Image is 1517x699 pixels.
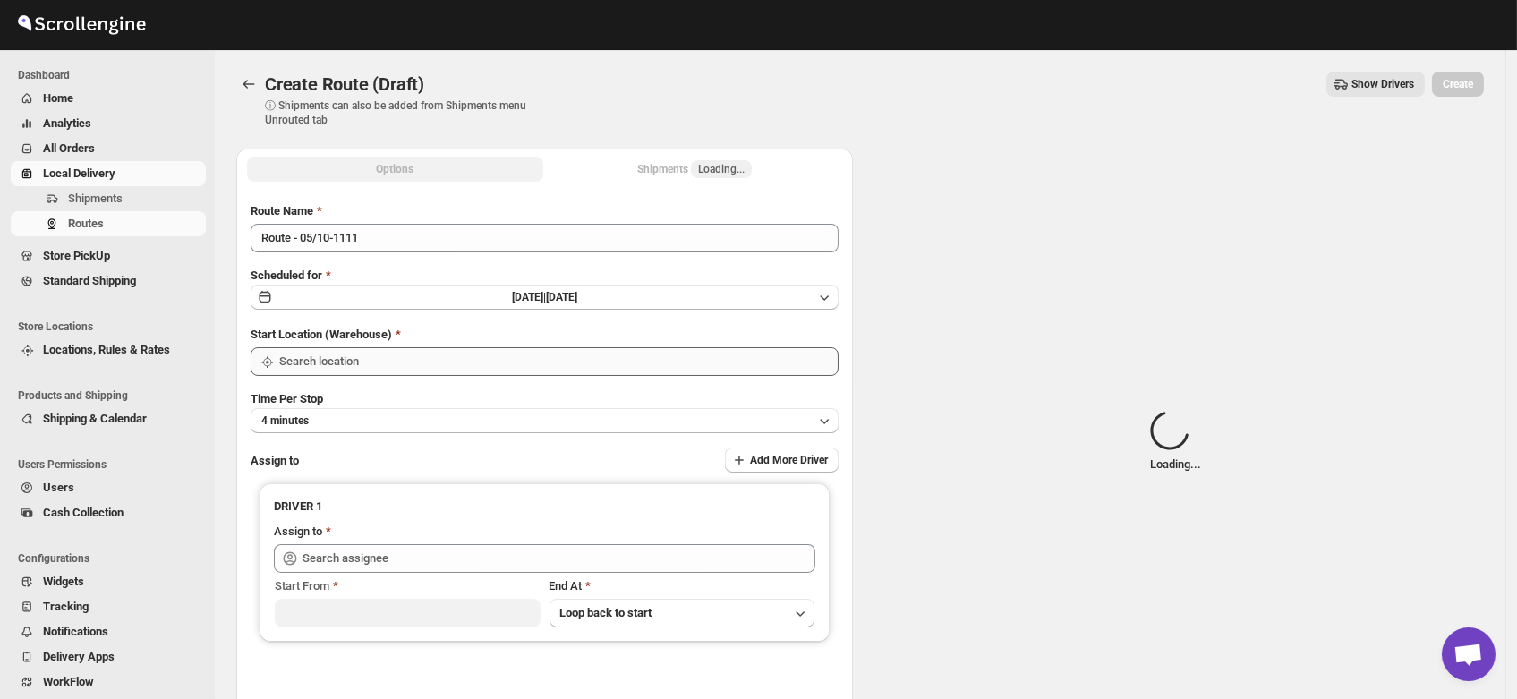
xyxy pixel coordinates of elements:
button: Delivery Apps [11,644,206,669]
span: Time Per Stop [251,392,323,405]
input: Search location [279,347,839,376]
button: Analytics [11,111,206,136]
div: Loading... [1150,411,1201,473]
span: WorkFlow [43,675,94,688]
div: Assign to [274,523,322,541]
button: Users [11,475,206,500]
span: Loop back to start [560,606,652,619]
span: Locations, Rules & Rates [43,343,170,356]
span: [DATE] [546,291,577,303]
span: Standard Shipping [43,274,136,287]
button: Add More Driver [725,448,839,473]
span: Users [43,481,74,494]
button: All Orders [11,136,206,161]
button: Locations, Rules & Rates [11,337,206,362]
button: Loop back to start [550,599,814,627]
input: Eg: Bengaluru Route [251,224,839,252]
span: Add More Driver [750,453,828,467]
span: Shipments [68,192,123,205]
span: 4 minutes [261,413,309,428]
button: Widgets [11,569,206,594]
button: Notifications [11,619,206,644]
span: Dashboard [18,68,206,82]
span: Scheduled for [251,269,322,282]
span: Local Delivery [43,166,115,180]
button: Cash Collection [11,500,206,525]
button: Show Drivers [1326,72,1425,97]
span: Start From [275,579,329,592]
button: All Route Options [247,157,543,182]
span: Tracking [43,600,89,613]
button: Selected Shipments [547,157,843,182]
button: Home [11,86,206,111]
span: Products and Shipping [18,388,206,403]
button: Shipping & Calendar [11,406,206,431]
span: All Orders [43,141,95,155]
span: [DATE] | [512,291,546,303]
button: 4 minutes [251,408,839,433]
div: Open chat [1442,627,1496,681]
span: Store PickUp [43,249,110,262]
span: Route Name [251,204,313,217]
span: Assign to [251,454,299,467]
span: Users Permissions [18,457,206,472]
span: Home [43,91,73,105]
span: Start Location (Warehouse) [251,328,392,341]
button: Routes [236,72,261,97]
span: Delivery Apps [43,650,115,663]
h3: DRIVER 1 [274,498,815,516]
span: Show Drivers [1351,77,1414,91]
span: Configurations [18,551,206,566]
div: Shipments [637,160,752,178]
input: Search assignee [303,544,815,573]
span: Notifications [43,625,108,638]
span: Shipping & Calendar [43,412,147,425]
div: End At [550,577,814,595]
span: Cash Collection [43,506,124,519]
button: [DATE]|[DATE] [251,285,839,310]
span: Widgets [43,575,84,588]
span: Create Route (Draft) [265,73,424,95]
button: Shipments [11,186,206,211]
span: Store Locations [18,320,206,334]
p: ⓘ Shipments can also be added from Shipments menu Unrouted tab [265,98,547,127]
span: Loading... [698,162,745,176]
button: WorkFlow [11,669,206,695]
span: Analytics [43,116,91,130]
span: Options [376,162,413,176]
button: Tracking [11,594,206,619]
span: Routes [68,217,104,230]
button: Routes [11,211,206,236]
